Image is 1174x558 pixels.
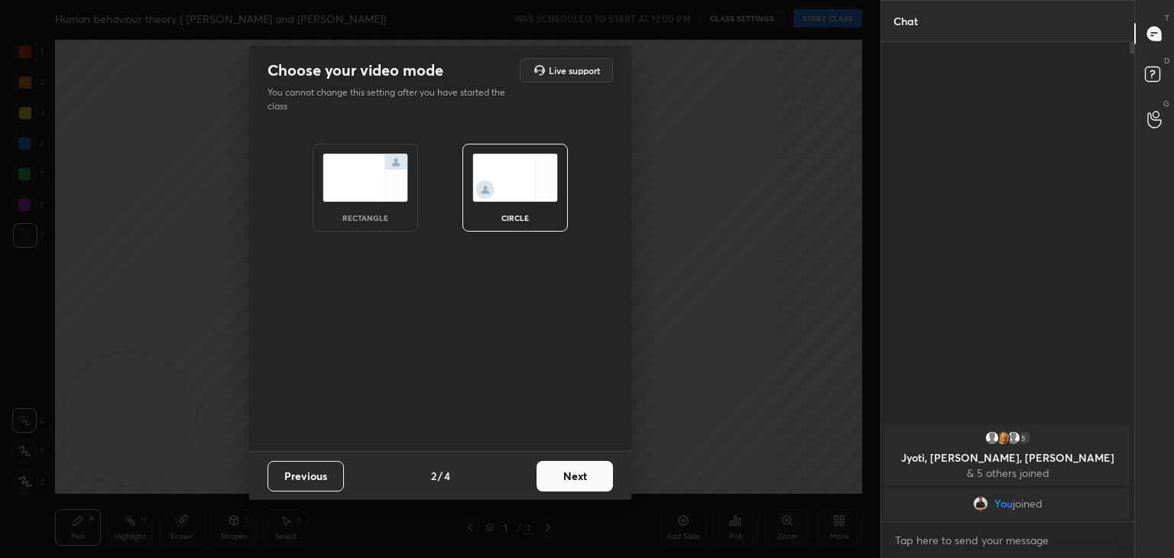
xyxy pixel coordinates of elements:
[485,214,546,222] div: circle
[1164,55,1169,67] p: D
[438,468,443,484] h4: /
[984,430,1000,446] img: default.png
[994,498,1013,510] span: You
[973,496,988,511] img: ac1245674e8d465aac1aa0ff8abd4772.jpg
[268,60,443,80] h2: Choose your video mode
[1017,430,1032,446] div: 5
[444,468,450,484] h4: 4
[881,421,1134,522] div: grid
[1165,12,1169,24] p: T
[268,86,515,113] p: You cannot change this setting after you have started the class
[894,467,1121,479] p: & 5 others joined
[1013,498,1043,510] span: joined
[995,430,1010,446] img: 3
[335,214,396,222] div: rectangle
[268,461,344,491] button: Previous
[537,461,613,491] button: Next
[894,452,1121,464] p: Jyoti, [PERSON_NAME], [PERSON_NAME]
[549,66,600,75] h5: Live support
[431,468,436,484] h4: 2
[472,154,558,202] img: circleScreenIcon.acc0effb.svg
[1163,98,1169,109] p: G
[881,1,930,41] p: Chat
[323,154,408,202] img: normalScreenIcon.ae25ed63.svg
[1006,430,1021,446] img: default.png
